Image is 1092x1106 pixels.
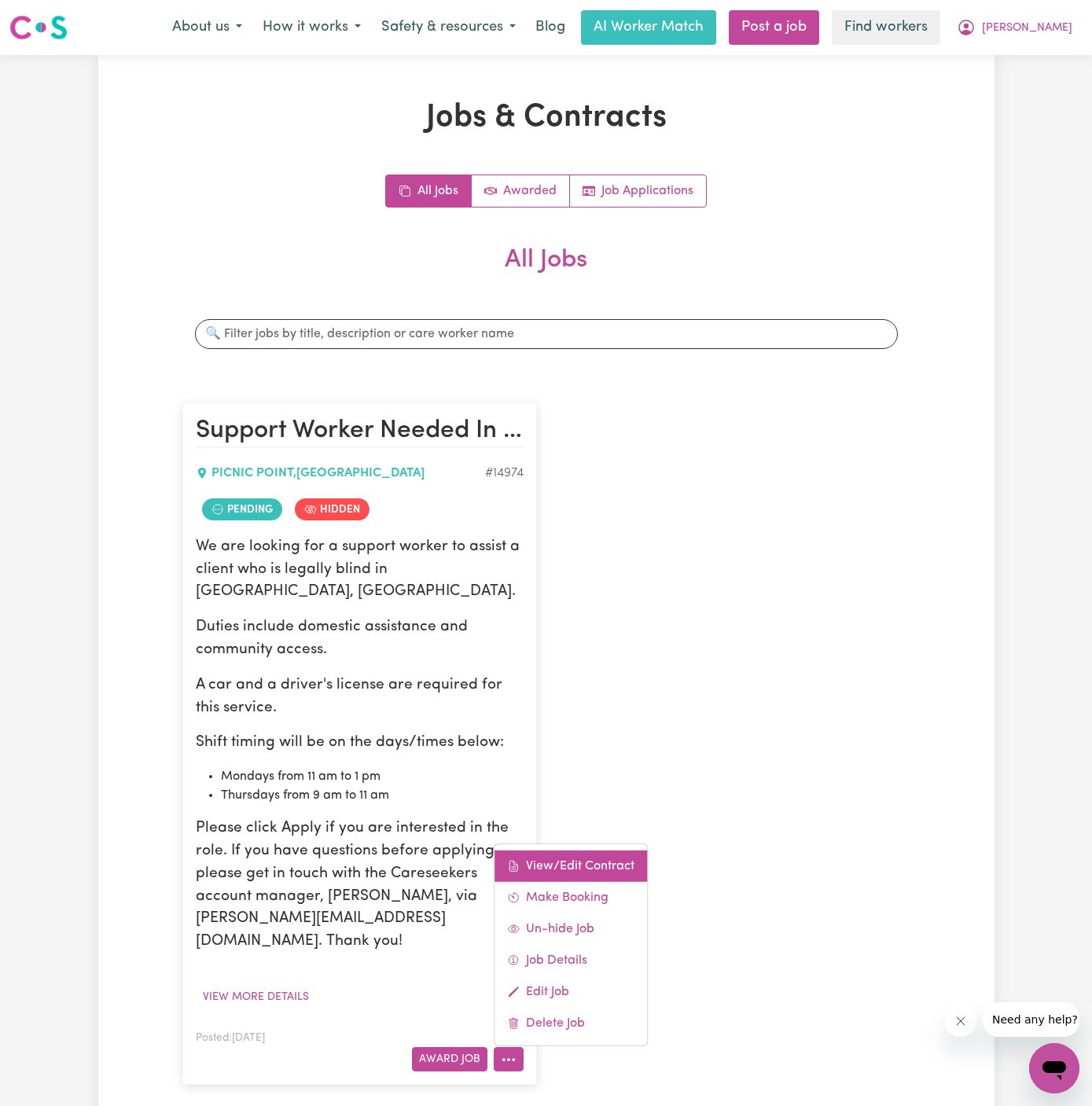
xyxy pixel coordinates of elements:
[202,498,282,520] span: Job contract pending review by care worker
[196,818,524,954] p: Please click Apply if you are interested in the role. If you have questions before applying, plea...
[196,985,316,1009] button: View more details
[983,1002,1079,1037] iframe: Message from company
[162,11,252,44] button: About us
[494,843,648,1046] div: More options
[947,11,1083,44] button: My Account
[485,464,524,483] div: Job ID #14974
[196,732,524,755] p: Shift timing will be on the days/times below:
[196,1033,265,1043] span: Posted: [DATE]
[371,11,526,44] button: Safety & resources
[412,1047,487,1071] button: Award Job
[196,674,524,720] p: A car and a driver's license are required for this service.
[495,976,647,1008] a: Edit Job
[1029,1043,1079,1093] iframe: Button to launch messaging window
[252,11,371,44] button: How it works
[221,767,524,786] li: Mondays from 11 am to 1 pm
[982,20,1072,37] span: [PERSON_NAME]
[195,319,898,349] input: 🔍 Filter jobs by title, description or care worker name
[182,99,910,137] h1: Jobs & Contracts
[182,245,910,300] h2: All Jobs
[196,416,524,447] h2: Support Worker Needed In Picnic Point, NSW
[495,945,647,976] a: Job Details
[494,1047,524,1071] button: More options
[729,10,819,45] a: Post a job
[221,786,524,805] li: Thursdays from 9 am to 11 am
[386,175,472,207] a: All jobs
[526,10,575,45] a: Blog
[832,10,940,45] a: Find workers
[9,13,68,42] img: Careseekers logo
[472,175,570,207] a: Active jobs
[495,882,647,913] a: Make Booking
[495,1008,647,1039] a: Delete Job
[570,175,706,207] a: Job applications
[196,464,485,483] div: PICNIC POINT , [GEOGRAPHIC_DATA]
[581,10,716,45] a: AI Worker Match
[945,1005,976,1037] iframe: Close message
[495,913,647,945] a: Un-hide Job
[196,616,524,662] p: Duties include domestic assistance and community access.
[495,851,647,882] a: View/Edit Contract
[196,536,524,604] p: We are looking for a support worker to assist a client who is legally blind in [GEOGRAPHIC_DATA],...
[9,9,68,46] a: Careseekers logo
[295,498,370,520] span: Job is hidden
